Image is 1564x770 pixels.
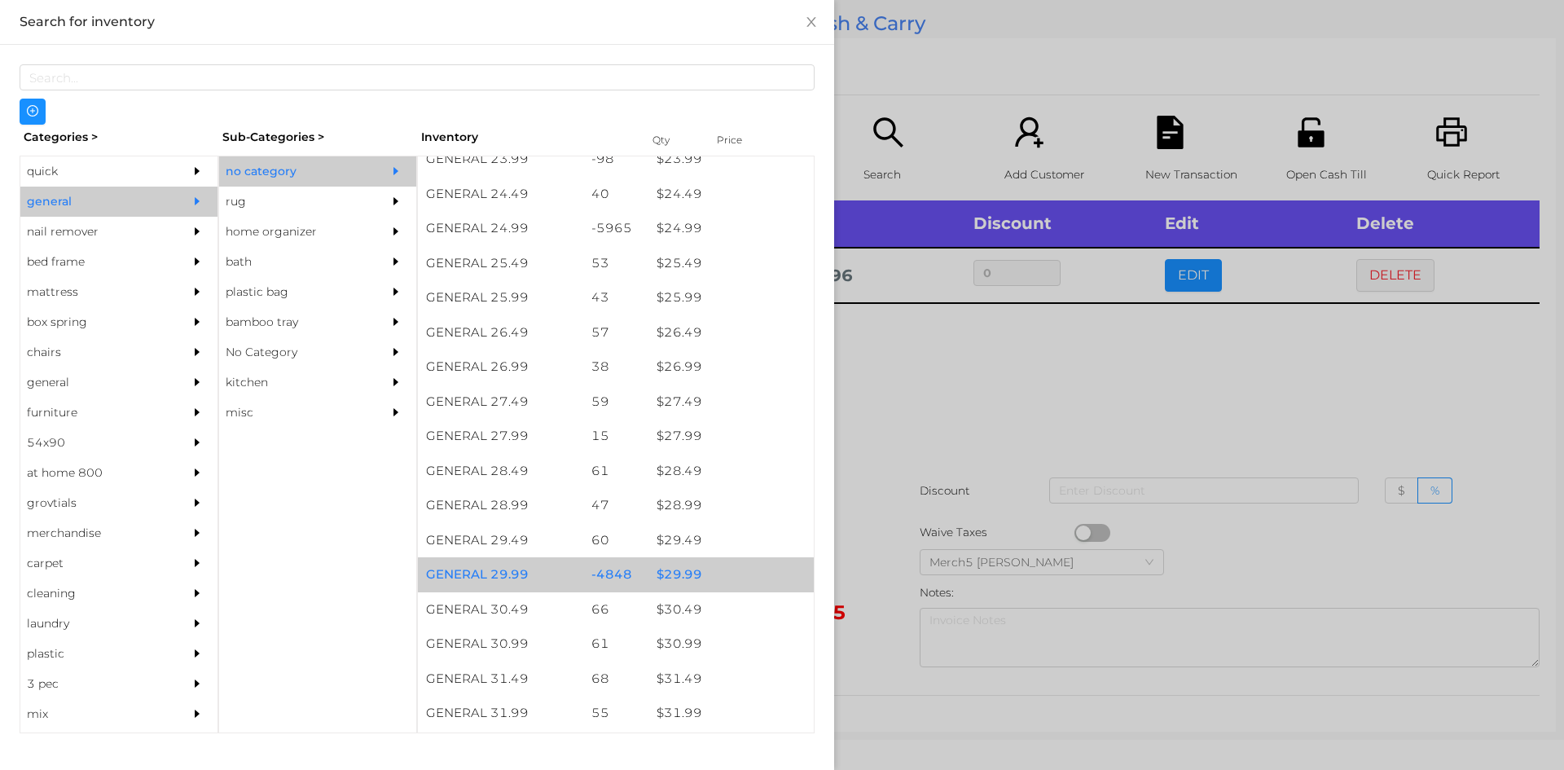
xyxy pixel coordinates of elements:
[418,662,583,697] div: GENERAL 31.49
[583,246,649,281] div: 53
[191,467,203,478] i: icon: caret-right
[648,627,814,662] div: $ 30.99
[219,247,367,277] div: bath
[20,579,169,609] div: cleaning
[418,523,583,558] div: GENERAL 29.49
[583,350,649,385] div: 38
[20,187,169,217] div: general
[20,217,169,247] div: nail remover
[648,696,814,731] div: $ 31.99
[648,454,814,489] div: $ 28.49
[20,669,169,699] div: 3 pec
[219,217,367,247] div: home organizer
[421,129,632,146] div: Inventory
[20,125,218,150] div: Categories >
[583,315,649,350] div: 57
[648,211,814,246] div: $ 24.99
[390,346,402,358] i: icon: caret-right
[583,662,649,697] div: 68
[191,557,203,569] i: icon: caret-right
[418,280,583,315] div: GENERAL 25.99
[648,177,814,212] div: $ 24.49
[390,165,402,177] i: icon: caret-right
[583,454,649,489] div: 61
[219,187,367,217] div: rug
[583,280,649,315] div: 43
[20,699,169,729] div: mix
[191,708,203,719] i: icon: caret-right
[191,346,203,358] i: icon: caret-right
[583,696,649,731] div: 55
[20,548,169,579] div: carpet
[390,286,402,297] i: icon: caret-right
[191,587,203,599] i: icon: caret-right
[418,385,583,420] div: GENERAL 27.49
[191,256,203,267] i: icon: caret-right
[20,337,169,367] div: chairs
[191,196,203,207] i: icon: caret-right
[191,648,203,659] i: icon: caret-right
[20,64,815,90] input: Search...
[648,662,814,697] div: $ 31.49
[713,129,778,152] div: Price
[191,527,203,539] i: icon: caret-right
[191,376,203,388] i: icon: caret-right
[219,398,367,428] div: misc
[418,142,583,177] div: GENERAL 23.99
[583,142,649,177] div: -98
[583,592,649,627] div: 66
[191,165,203,177] i: icon: caret-right
[583,557,649,592] div: -4848
[219,156,367,187] div: no category
[20,639,169,669] div: plastic
[390,226,402,237] i: icon: caret-right
[648,592,814,627] div: $ 30.49
[191,437,203,448] i: icon: caret-right
[418,419,583,454] div: GENERAL 27.99
[648,280,814,315] div: $ 25.99
[648,488,814,523] div: $ 28.99
[648,731,814,766] div: $ 32.49
[648,350,814,385] div: $ 26.99
[418,731,583,766] div: GENERAL 32.49
[583,177,649,212] div: 40
[583,627,649,662] div: 61
[583,731,649,766] div: 67
[418,627,583,662] div: GENERAL 30.99
[20,398,169,428] div: furniture
[20,458,169,488] div: at home 800
[20,247,169,277] div: bed frame
[191,618,203,629] i: icon: caret-right
[20,99,46,125] button: icon: plus-circle
[648,315,814,350] div: $ 26.49
[648,246,814,281] div: $ 25.49
[219,277,367,307] div: plastic bag
[583,419,649,454] div: 15
[219,367,367,398] div: kitchen
[20,156,169,187] div: quick
[191,316,203,328] i: icon: caret-right
[20,609,169,639] div: laundry
[390,316,402,328] i: icon: caret-right
[648,557,814,592] div: $ 29.99
[191,407,203,418] i: icon: caret-right
[20,518,169,548] div: merchandise
[648,523,814,558] div: $ 29.49
[583,385,649,420] div: 59
[218,125,417,150] div: Sub-Categories >
[418,211,583,246] div: GENERAL 24.99
[390,376,402,388] i: icon: caret-right
[20,729,169,759] div: appliances
[418,488,583,523] div: GENERAL 28.99
[20,488,169,518] div: grovtials
[418,696,583,731] div: GENERAL 31.99
[191,497,203,508] i: icon: caret-right
[219,307,367,337] div: bamboo tray
[648,419,814,454] div: $ 27.99
[390,256,402,267] i: icon: caret-right
[805,15,818,29] i: icon: close
[583,488,649,523] div: 47
[20,428,169,458] div: 54x90
[191,678,203,689] i: icon: caret-right
[418,557,583,592] div: GENERAL 29.99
